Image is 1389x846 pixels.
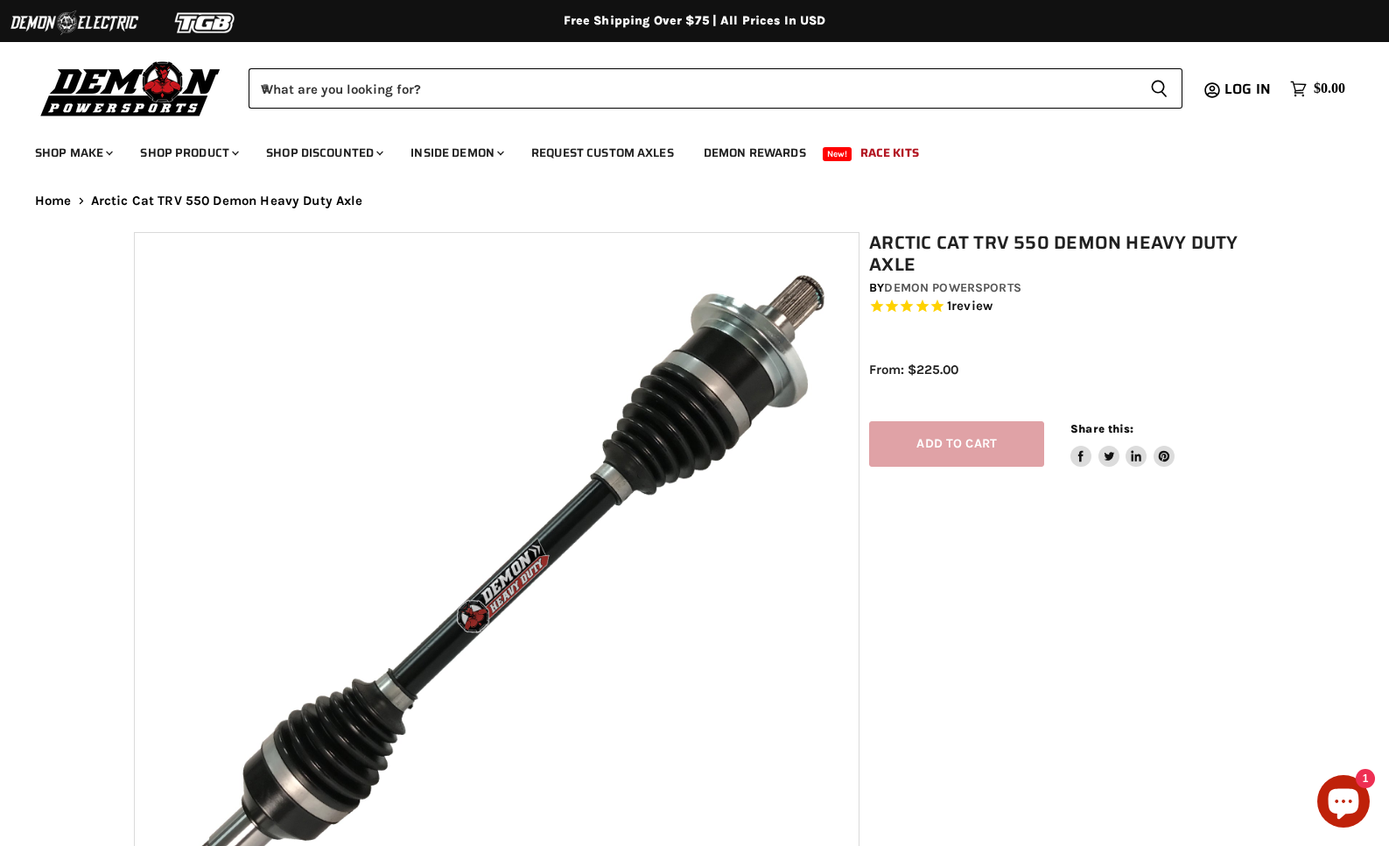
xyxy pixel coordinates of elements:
[35,194,72,208] a: Home
[249,68,1182,109] form: Product
[91,194,363,208] span: Arctic Cat TRV 550 Demon Heavy Duty Axle
[1314,81,1345,97] span: $0.00
[823,147,852,161] span: New!
[1070,422,1133,435] span: Share this:
[691,135,819,171] a: Demon Rewards
[884,280,1021,295] a: Demon Powersports
[1312,775,1375,832] inbox-online-store-chat: Shopify online store chat
[951,299,993,314] span: review
[1217,81,1281,97] a: Log in
[869,232,1265,276] h1: Arctic Cat TRV 550 Demon Heavy Duty Axle
[869,298,1265,316] span: Rated 5.0 out of 5 stars 1 reviews
[127,135,249,171] a: Shop Product
[1224,78,1271,100] span: Log in
[140,6,271,39] img: TGB Logo 2
[22,128,1341,171] ul: Main menu
[869,362,958,377] span: From: $225.00
[35,57,227,119] img: Demon Powersports
[253,135,394,171] a: Shop Discounted
[9,6,140,39] img: Demon Electric Logo 2
[249,68,1136,109] input: When autocomplete results are available use up and down arrows to review and enter to select
[847,135,932,171] a: Race Kits
[947,299,993,314] span: 1 reviews
[1281,76,1354,102] a: $0.00
[518,135,687,171] a: Request Custom Axles
[397,135,515,171] a: Inside Demon
[1070,421,1175,468] aside: Share this:
[22,135,123,171] a: Shop Make
[1136,68,1182,109] button: Search
[869,278,1265,298] div: by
